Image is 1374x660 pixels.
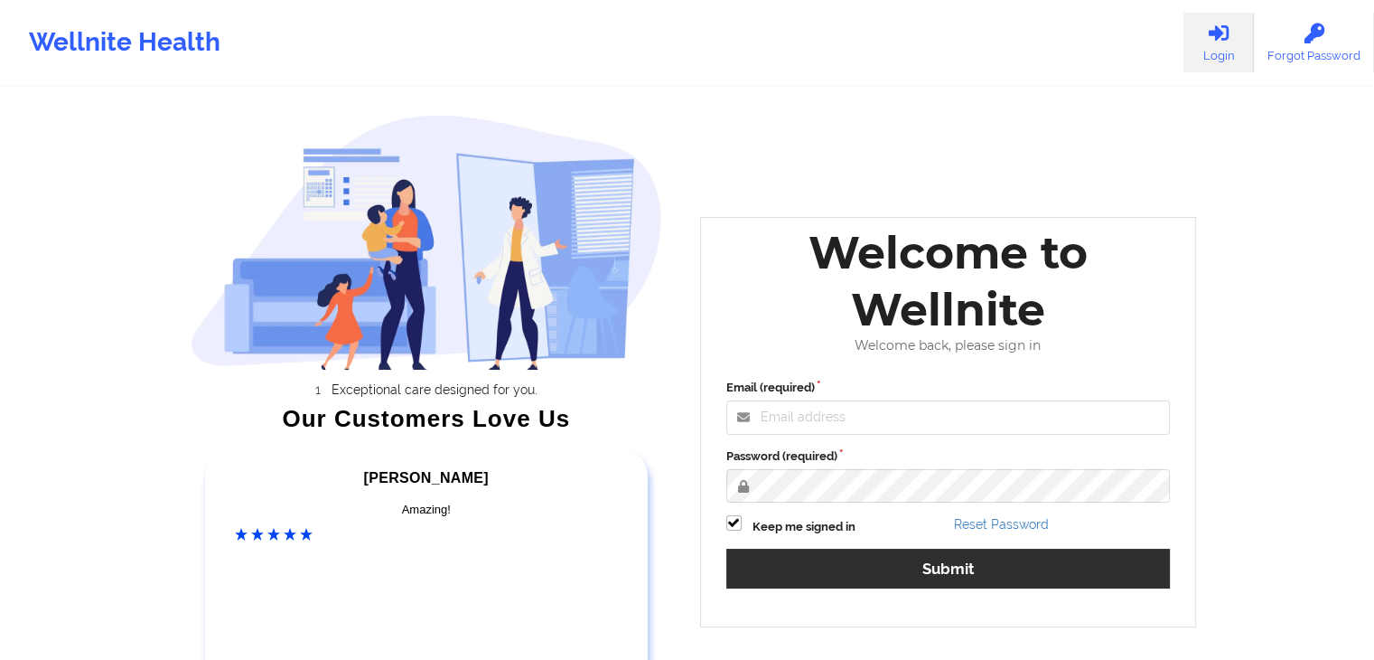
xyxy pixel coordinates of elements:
[1183,13,1254,72] a: Login
[954,517,1049,532] a: Reset Password
[191,114,662,370] img: wellnite-auth-hero_200.c722682e.png
[726,379,1171,397] label: Email (required)
[726,401,1171,435] input: Email address
[207,382,662,397] li: Exceptional care designed for you.
[714,338,1183,354] div: Welcome back, please sign in
[364,470,489,486] span: [PERSON_NAME]
[1254,13,1374,72] a: Forgot Password
[714,224,1183,338] div: Welcome to Wellnite
[235,501,618,519] div: Amazing!
[191,410,662,428] div: Our Customers Love Us
[752,518,855,536] label: Keep me signed in
[726,549,1171,588] button: Submit
[726,448,1171,466] label: Password (required)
